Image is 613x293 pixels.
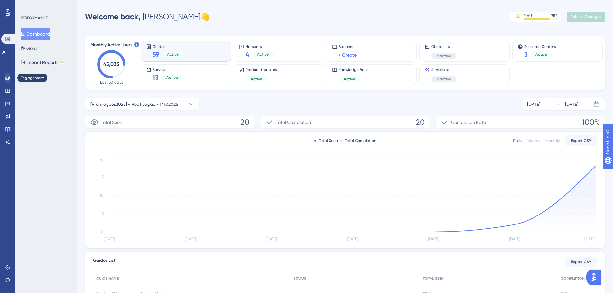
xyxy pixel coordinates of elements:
span: Checklists [431,44,456,49]
span: Inactive [436,53,451,59]
tspan: [DATE] [185,237,196,241]
tspan: [DATE] [509,237,520,241]
span: Banners [339,44,357,49]
div: Total Completion [340,138,376,143]
span: Active [166,75,178,80]
span: Completion Rate [451,118,486,126]
span: 13 [153,73,159,82]
div: [DATE] [527,100,540,108]
span: Export CSV [571,138,591,143]
button: Export CSV [565,257,597,267]
span: TOTAL SEEN [423,276,444,281]
tspan: 10 [100,193,104,197]
div: [PERSON_NAME] 👋 [85,12,210,22]
div: Total Seen [314,138,338,143]
span: COMPLETION RATE [561,276,594,281]
span: 20 [416,117,425,127]
div: PERFORMANCE [21,15,48,21]
tspan: 0 [101,230,104,234]
button: [Premiações2025] - Reativação - 14102025 [85,98,200,111]
span: Guides List [93,257,115,267]
span: 100% [582,117,600,127]
div: [DATE] [565,100,578,108]
tspan: [DATE] [347,237,358,241]
span: Monthly Active Users [90,41,132,49]
span: Last 30 days [100,80,123,85]
button: Dashboard [21,28,50,40]
span: Total Seen [101,118,122,126]
tspan: [DATE] [104,237,115,241]
span: Total Completion [276,118,311,126]
span: STATUS [293,276,306,281]
span: 4 [246,50,249,59]
span: AI Assistant [431,67,456,72]
text: 45,035 [103,61,119,67]
span: Guides [153,44,184,49]
tspan: 15 [100,175,104,179]
iframe: UserGuiding AI Assistant Launcher [586,268,605,287]
div: MAU [524,13,532,18]
div: Weekly [527,138,540,143]
button: Impact ReportsBETA [21,57,65,68]
span: Product Updates [246,67,277,72]
div: BETA [60,61,65,64]
span: Welcome back, [85,12,141,21]
span: Active [257,52,269,57]
span: 3 [524,50,528,59]
span: Active [167,52,179,57]
tspan: 5 [102,211,104,216]
tspan: 20 [99,158,104,162]
div: Daily [513,138,522,143]
span: Active [535,52,547,57]
span: [Premiações2025] - Reativação - 14102025 [90,100,178,108]
span: Inactive [436,77,451,82]
span: Publish Changes [571,14,601,19]
tspan: [DATE] [266,237,277,241]
span: Active [344,77,355,82]
div: 75 % [551,13,558,18]
tspan: [DATE] [428,237,439,241]
span: Surveys [153,67,183,72]
span: GUIDE NAME [96,276,119,281]
a: + Create [339,51,357,59]
span: Hotspots [246,44,274,49]
span: Export CSV [571,259,591,264]
span: Active [251,77,262,82]
button: Export CSV [565,135,597,146]
span: Resource Centers [524,44,556,49]
button: Goals [21,42,38,54]
span: Need Help? [15,2,40,9]
span: 20 [240,117,249,127]
div: Monthly [545,138,560,143]
span: Knowledge Base [339,67,368,72]
tspan: [DATE] [584,237,595,241]
button: Publish Changes [567,12,605,22]
span: 59 [153,50,159,59]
